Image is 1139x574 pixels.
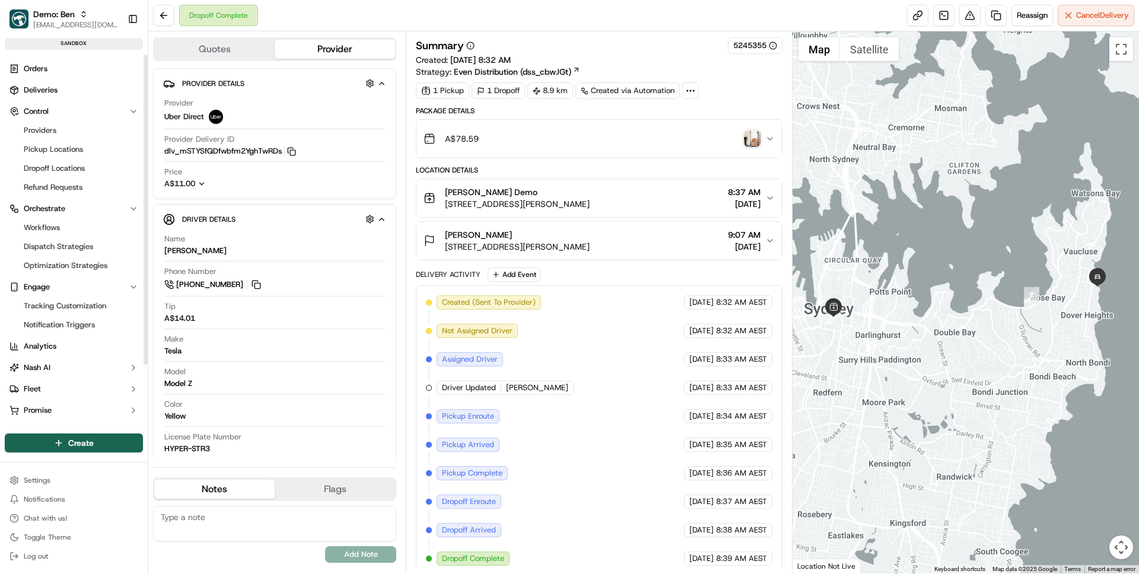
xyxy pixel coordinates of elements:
span: 8:34 AM AEST [716,411,767,422]
div: Location Not Live [793,559,861,573]
div: 💻 [100,266,110,276]
span: Engage [24,282,50,292]
button: Show street map [798,37,840,61]
span: Color [164,399,183,410]
a: Analytics [5,337,143,356]
span: Fleet [24,384,41,394]
span: [DATE] [689,468,714,479]
div: sandbox [5,38,143,50]
a: Powered byPylon [84,294,144,303]
a: 💻API Documentation [96,260,195,282]
button: Show satellite imagery [840,37,899,61]
span: 8:35 AM AEST [716,439,767,450]
span: Provider Delivery ID [164,134,234,145]
span: [DATE] [689,297,714,308]
button: 5245355 [733,40,777,51]
a: Tracking Customization [19,298,129,314]
span: Analytics [24,341,56,352]
span: [PERSON_NAME] [445,229,512,241]
span: Create [68,437,94,449]
span: Phone Number [164,266,217,277]
div: 1 [826,310,841,325]
span: Refund Requests [24,182,82,193]
span: Map data ©2025 Google [992,566,1057,572]
span: Nash AI [24,362,50,373]
span: Settings [24,476,50,485]
button: Chat with us! [5,510,143,527]
span: Driver Updated [442,382,496,393]
a: Notification Triggers [19,317,129,333]
span: Workflows [24,222,60,233]
button: Promise [5,401,143,420]
span: A$78.59 [445,133,479,145]
button: photo_proof_of_delivery image [744,130,761,147]
input: Got a question? Start typing here... [31,76,214,89]
p: Welcome 👋 [12,47,216,66]
div: Strategy: [416,66,580,78]
span: [DATE] [689,525,714,535]
span: [STREET_ADDRESS][PERSON_NAME] [445,198,590,210]
span: Provider Details [182,79,244,88]
a: [PHONE_NUMBER] [164,278,263,291]
span: Dispatch Strategies [24,241,93,252]
div: 1 Pickup [416,82,469,99]
img: Google [796,558,835,573]
span: Not Assigned Driver [442,326,513,336]
span: [DATE] [105,184,129,193]
a: 📗Knowledge Base [7,260,96,282]
button: Control [5,102,143,121]
span: [PHONE_NUMBER] [176,279,243,290]
span: 8:32 AM AEST [716,297,767,308]
span: Created (Sent To Provider) [442,297,536,308]
div: 📗 [12,266,21,276]
span: Price [164,167,182,177]
img: 1736555255976-a54dd68f-1ca7-489b-9aae-adbdc363a1c4 [24,184,33,194]
a: Report a map error [1088,566,1135,572]
button: Provider [275,40,395,59]
button: Log out [5,548,143,565]
img: Nash [12,12,36,36]
button: Toggle Theme [5,529,143,546]
span: Dropoff Complete [442,553,504,564]
a: Terms (opens in new tab) [1064,566,1081,572]
span: Even Distribution (dss_cbwJGt) [454,66,571,78]
button: Notifications [5,491,143,508]
button: Reassign [1011,5,1053,26]
span: [DATE] [728,198,761,210]
span: Dropoff Enroute [442,496,496,507]
span: Orders [24,63,47,74]
img: 4281594248423_2fcf9dad9f2a874258b8_72.png [25,113,46,135]
button: Fleet [5,380,143,398]
button: Start new chat [202,117,216,131]
img: uber-new-logo.jpeg [209,110,223,124]
a: Even Distribution (dss_cbwJGt) [454,66,580,78]
span: [DATE] [689,553,714,564]
button: Notes [154,480,275,499]
span: 8:37 AM AEST [716,496,767,507]
span: API Documentation [112,265,190,277]
button: Map camera controls [1109,535,1133,559]
div: [PERSON_NAME] [164,245,227,256]
span: Created: [416,54,511,66]
span: Pickup Enroute [442,411,494,422]
span: 9:07 AM [728,229,761,241]
div: Created via Automation [575,82,680,99]
span: Demo: Ben [33,8,75,20]
button: Quotes [154,40,275,59]
div: Model Z [164,378,192,389]
span: • [98,184,103,193]
button: Provider Details [163,74,386,93]
span: Knowledge Base [24,265,91,277]
span: 8:36 AM AEST [716,468,767,479]
div: Yellow [164,411,186,422]
a: Workflows [19,219,129,236]
span: 8:32 AM AEST [716,326,767,336]
img: Masood Aslam [12,173,31,192]
a: Open this area in Google Maps (opens a new window) [796,558,835,573]
span: Uber Direct [164,111,204,122]
span: Notification Triggers [24,320,95,330]
span: Pickup Locations [24,144,83,155]
span: Provider [164,98,193,109]
img: Demo: Ben [9,9,28,28]
span: Log out [24,551,48,561]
